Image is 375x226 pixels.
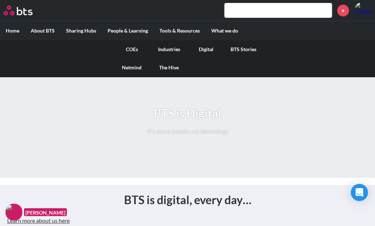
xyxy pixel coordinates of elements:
[337,5,349,16] a: +
[351,184,368,201] div: Open Intercom Messenger
[354,2,371,19] img: Camilla Giovagnoli
[154,21,206,40] label: Tools & Resources
[24,208,67,216] figcaption: [PERSON_NAME]
[102,21,154,40] label: People & Learning
[4,5,46,15] a: Go home
[354,2,371,19] a: Profile
[206,21,244,40] label: What we do
[5,203,23,221] img: F
[4,5,33,15] img: BTS Logo
[147,105,228,122] h1: BTS is Digital
[25,21,60,40] label: About BTS
[7,192,368,208] h1: BTS is digital, every day…
[60,21,102,40] label: Sharing Hubs
[147,127,228,135] p: It's about people, not technology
